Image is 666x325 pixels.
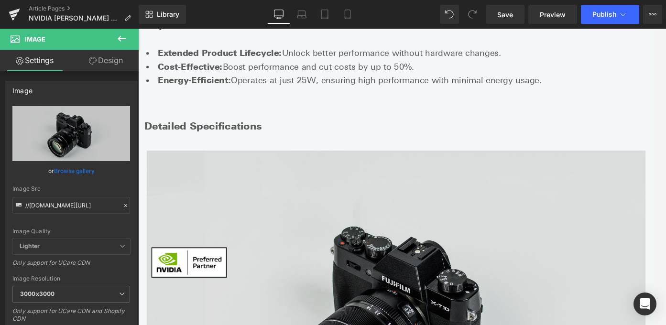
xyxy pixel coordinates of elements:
a: Mobile [336,5,359,24]
button: Undo [440,5,459,24]
a: Browse gallery [54,162,95,179]
span: NVIDIA [PERSON_NAME] Family vs. [PERSON_NAME]: What You Need to Know [29,14,120,22]
strong: Cost-Effective: [22,37,95,48]
a: Preview [528,5,577,24]
a: Design [71,50,141,71]
h2: Detailed Specifications [7,101,571,118]
strong: Extended Product Lifecycle: [22,22,161,33]
li: Operates at just 25W, ensuring high performance with minimal energy usage. [7,50,571,65]
b: Lighter [20,242,40,249]
div: or [12,166,130,176]
div: Image Quality [12,228,130,235]
span: Image [25,35,45,43]
span: Save [497,10,513,20]
strong: Energy-Efficient: [22,52,104,64]
span: Publish [592,11,616,18]
div: Only support for UCare CDN [12,259,130,273]
span: Library [157,10,179,19]
button: More [643,5,662,24]
li: Boost performance and cut costs by up to 50%. [7,35,571,50]
span: Preview [540,10,566,20]
div: Open Intercom Messenger [633,292,656,315]
button: Redo [463,5,482,24]
a: Tablet [313,5,336,24]
button: Publish [581,5,639,24]
a: New Library [139,5,186,24]
div: Image Src [12,185,130,192]
div: Image Resolution [12,275,130,282]
a: Desktop [267,5,290,24]
input: Link [12,197,130,214]
img: nvidia-preferred-partner-badge-rgb-for-screen.png [10,240,105,284]
b: 3000x3000 [20,290,55,297]
a: Laptop [290,5,313,24]
a: Article Pages [29,5,139,12]
div: Image [12,81,33,95]
li: Unlock better performance without hardware changes. [7,20,571,35]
